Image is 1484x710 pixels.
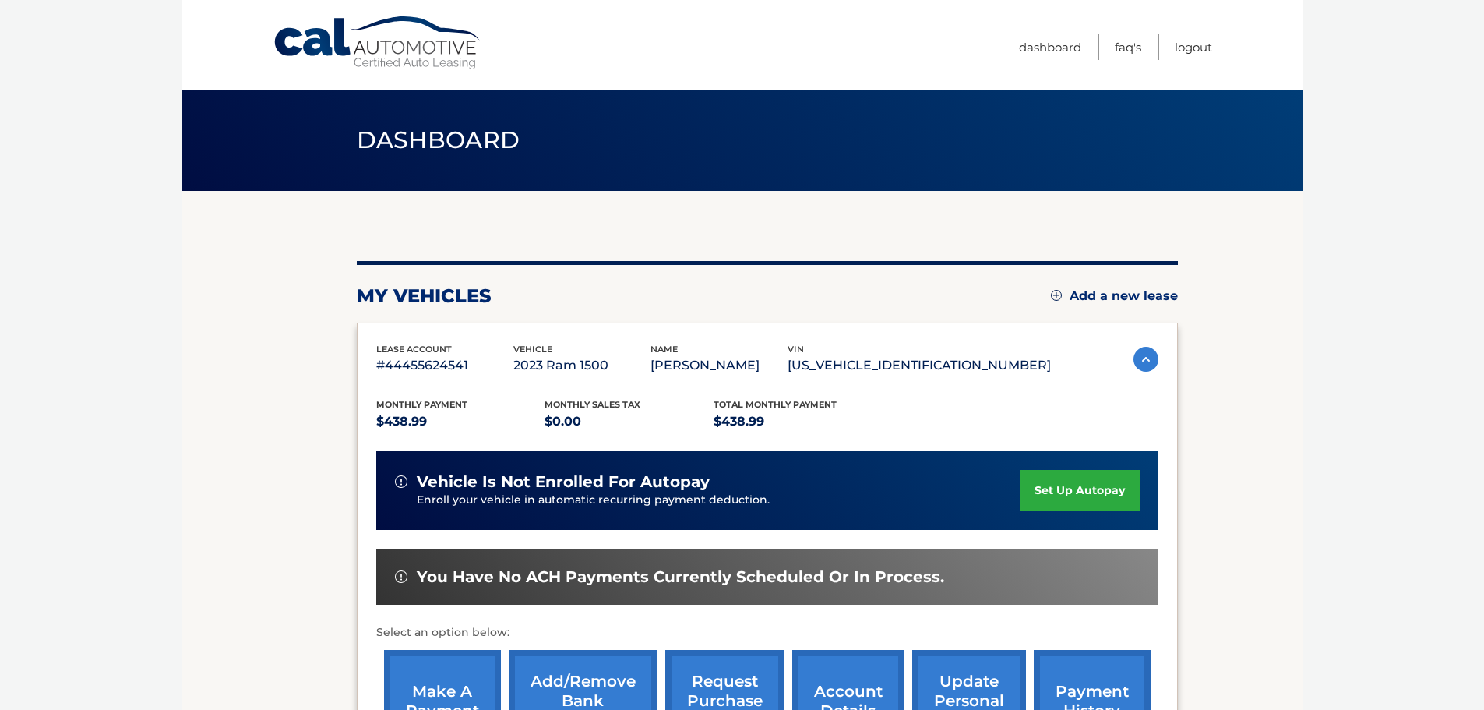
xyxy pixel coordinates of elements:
span: name [650,344,678,355]
span: You have no ACH payments currently scheduled or in process. [417,567,944,587]
span: Dashboard [357,125,520,154]
span: vehicle [513,344,552,355]
span: lease account [376,344,452,355]
p: $0.00 [545,411,714,433]
p: Select an option below: [376,623,1158,642]
p: 2023 Ram 1500 [513,355,650,376]
img: add.svg [1051,290,1062,301]
p: [US_VEHICLE_IDENTIFICATION_NUMBER] [788,355,1051,376]
a: Cal Automotive [273,16,483,71]
a: Logout [1175,34,1212,60]
span: vin [788,344,804,355]
span: Total Monthly Payment [714,399,837,410]
span: vehicle is not enrolled for autopay [417,472,710,492]
p: $438.99 [376,411,545,433]
a: Dashboard [1019,34,1081,60]
a: set up autopay [1020,470,1139,511]
img: accordion-active.svg [1133,347,1158,372]
img: alert-white.svg [395,570,407,583]
a: FAQ's [1115,34,1141,60]
span: Monthly Payment [376,399,467,410]
img: alert-white.svg [395,475,407,488]
p: $438.99 [714,411,883,433]
a: Add a new lease [1051,288,1178,304]
p: [PERSON_NAME] [650,355,788,376]
p: #44455624541 [376,355,513,376]
p: Enroll your vehicle in automatic recurring payment deduction. [417,492,1021,509]
span: Monthly sales Tax [545,399,640,410]
h2: my vehicles [357,284,492,308]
